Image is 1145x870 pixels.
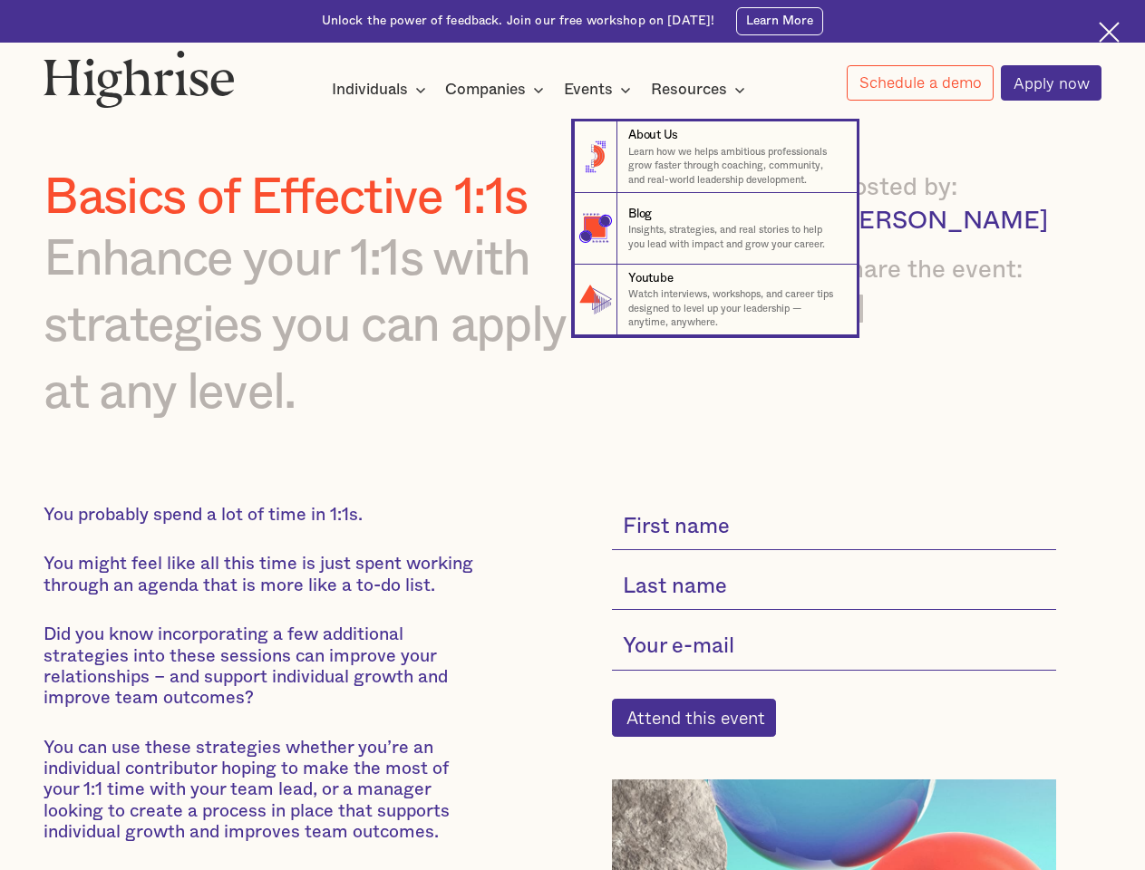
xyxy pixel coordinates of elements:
a: BlogInsights, strategies, and real stories to help you lead with impact and grow your career. [574,193,857,265]
div: Youtube [628,270,673,287]
p: Watch interviews, workshops, and career tips designed to level up your leadership — anytime, anyw... [628,287,842,329]
img: Highrise logo [44,50,235,108]
a: About UsLearn how we helps ambitious professionals grow faster through coaching, community, and r... [574,121,857,193]
div: Individuals [332,79,408,101]
img: Cross icon [1099,22,1120,43]
div: Resources [651,79,751,101]
div: About Us [628,127,678,144]
a: Learn More [736,7,823,35]
p: Insights, strategies, and real stories to help you lead with impact and grow your career. [628,223,842,251]
form: current-single-event-subscribe-form [612,505,1057,737]
div: Events [564,79,636,101]
p: You probably spend a lot of time in 1:1s. [44,505,483,526]
p: You might feel like all this time is just spent working through an agenda that is more like a to-... [44,554,483,595]
div: Resources [651,79,727,101]
input: Last name [612,565,1057,611]
p: Did you know incorporating a few additional strategies into these sessions can improve your relat... [44,624,483,709]
div: Unlock the power of feedback. Join our free workshop on [DATE]! [322,13,715,30]
p: You can use these strategies whether you’re an individual contributor hoping to make the most of ... [44,738,483,843]
div: Companies [445,79,526,101]
p: Learn how we helps ambitious professionals grow faster through coaching, community, and real-worl... [628,145,842,187]
a: YoutubeWatch interviews, workshops, and career tips designed to level up your leadership — anytim... [574,265,857,336]
a: Apply now [1001,65,1101,101]
input: First name [612,505,1057,551]
input: Your e-mail [612,624,1057,671]
input: Attend this event [612,699,777,737]
a: Schedule a demo [847,65,994,101]
div: Individuals [332,79,432,101]
nav: Resources [28,92,1116,335]
div: Blog [628,206,652,223]
div: Events [564,79,613,101]
div: Companies [445,79,549,101]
